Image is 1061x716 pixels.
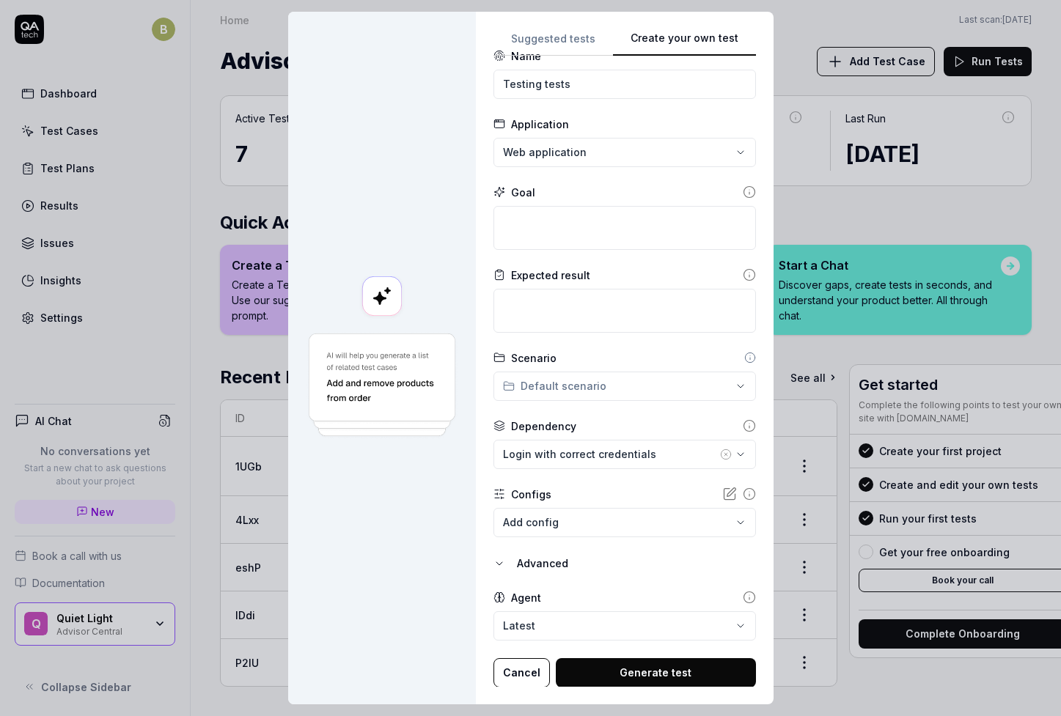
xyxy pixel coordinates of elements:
div: Dependency [511,418,576,434]
div: Login with correct credentials [503,446,717,462]
img: Generate a test using AI [306,331,458,439]
button: Generate test [556,658,756,687]
button: Login with correct credentials [493,440,756,469]
div: Goal [511,185,535,200]
div: Agent [511,590,541,605]
span: Web application [503,144,587,160]
button: Advanced [493,555,756,572]
div: Application [511,117,569,132]
button: Default scenario [493,372,756,401]
button: Web application [493,138,756,167]
button: Create your own test [613,30,756,56]
div: Advanced [517,555,756,572]
div: Expected result [511,267,590,283]
div: Scenario [511,350,557,366]
div: Configs [511,487,551,502]
button: Suggested tests [493,30,613,56]
div: Default scenario [503,378,606,394]
button: Cancel [493,658,550,687]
